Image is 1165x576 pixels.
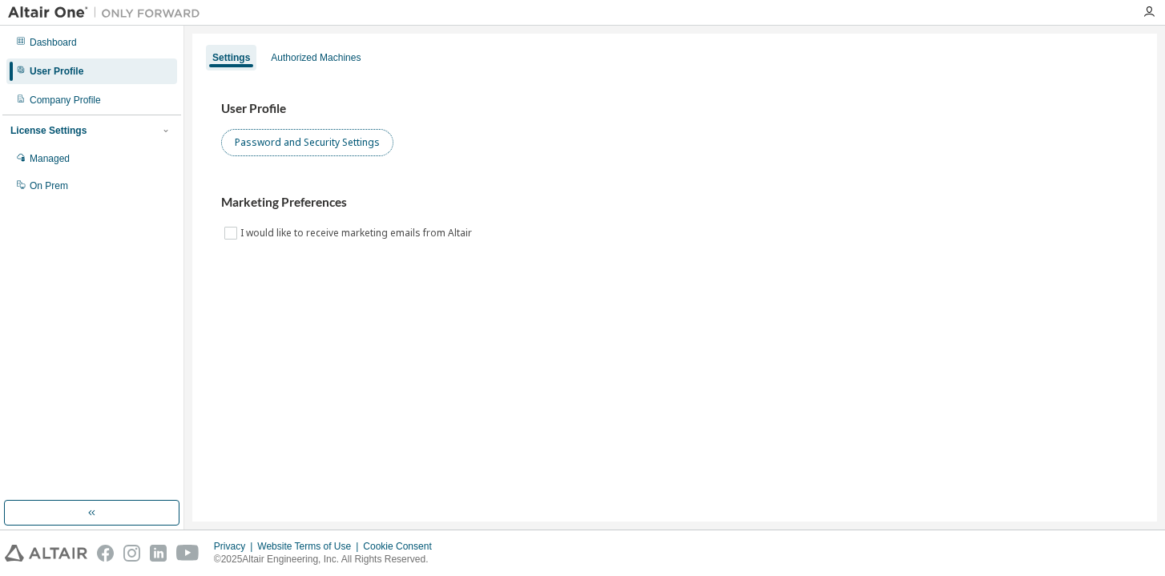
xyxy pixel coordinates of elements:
[30,65,83,78] div: User Profile
[5,545,87,562] img: altair_logo.svg
[363,540,441,553] div: Cookie Consent
[257,540,363,553] div: Website Terms of Use
[214,540,257,553] div: Privacy
[10,124,87,137] div: License Settings
[30,94,101,107] div: Company Profile
[150,545,167,562] img: linkedin.svg
[212,51,250,64] div: Settings
[30,179,68,192] div: On Prem
[8,5,208,21] img: Altair One
[123,545,140,562] img: instagram.svg
[30,36,77,49] div: Dashboard
[221,129,393,156] button: Password and Security Settings
[214,553,441,566] p: © 2025 Altair Engineering, Inc. All Rights Reserved.
[97,545,114,562] img: facebook.svg
[221,195,1128,211] h3: Marketing Preferences
[240,224,475,243] label: I would like to receive marketing emails from Altair
[30,152,70,165] div: Managed
[271,51,361,64] div: Authorized Machines
[221,101,1128,117] h3: User Profile
[176,545,200,562] img: youtube.svg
